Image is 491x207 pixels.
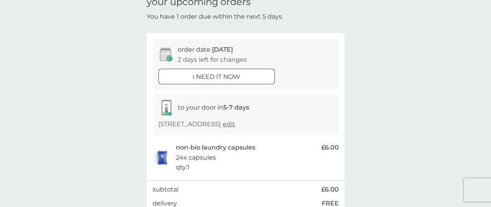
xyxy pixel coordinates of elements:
[178,45,233,55] p: order date
[158,119,235,129] p: [STREET_ADDRESS]
[176,153,216,163] p: 24x capsules
[223,120,235,128] a: edit
[321,143,339,153] span: £6.00
[178,55,247,65] p: 2 days left for changes
[158,69,275,84] button: i need it now
[223,104,249,111] strong: 5-7 days
[178,104,249,111] span: to your door in
[176,143,255,153] p: non-bio laundry capsules
[147,12,283,22] p: You have 1 order due within the next 5 days.
[176,162,189,172] p: qty : 1
[193,72,240,82] p: i need it now
[212,46,233,53] span: [DATE]
[153,184,179,195] p: subtotal
[321,184,339,195] span: £6.00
